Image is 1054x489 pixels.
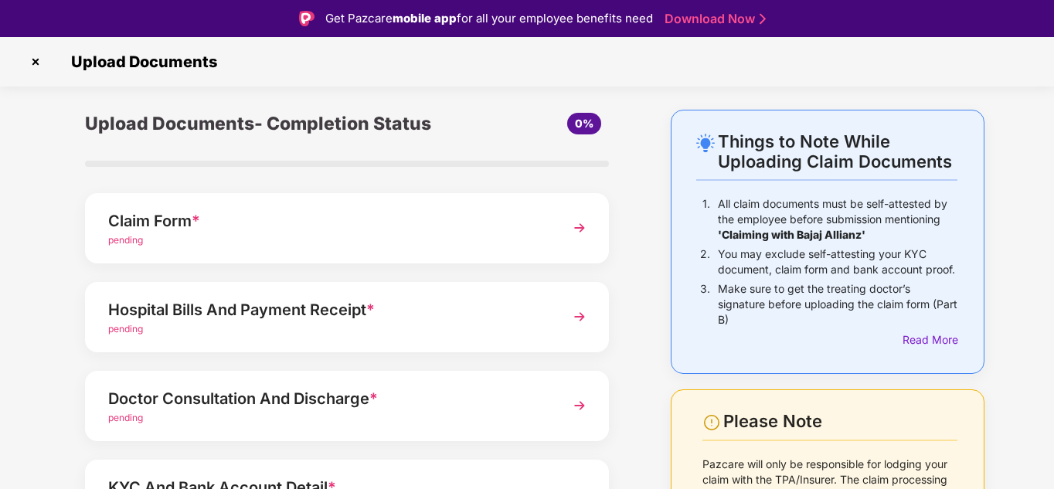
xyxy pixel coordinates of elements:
img: Stroke [760,11,766,27]
img: svg+xml;base64,PHN2ZyBpZD0iV2FybmluZ18tXzI0eDI0IiBkYXRhLW5hbWU9Ildhcm5pbmcgLSAyNHgyNCIgeG1sbnM9Im... [702,413,721,432]
p: 1. [702,196,710,243]
p: All claim documents must be self-attested by the employee before submission mentioning [718,196,957,243]
span: 0% [575,117,593,130]
p: You may exclude self-attesting your KYC document, claim form and bank account proof. [718,246,957,277]
div: Hospital Bills And Payment Receipt [108,297,546,322]
div: Claim Form [108,209,546,233]
img: svg+xml;base64,PHN2ZyBpZD0iTmV4dCIgeG1sbnM9Imh0dHA6Ly93d3cudzMub3JnLzIwMDAvc3ZnIiB3aWR0aD0iMzYiIG... [566,214,593,242]
p: 3. [700,281,710,328]
div: Upload Documents- Completion Status [85,110,434,138]
img: svg+xml;base64,PHN2ZyBpZD0iQ3Jvc3MtMzJ4MzIiIHhtbG5zPSJodHRwOi8vd3d3LnczLm9yZy8yMDAwL3N2ZyIgd2lkdG... [23,49,48,74]
div: Doctor Consultation And Discharge [108,386,546,411]
span: pending [108,412,143,423]
img: svg+xml;base64,PHN2ZyB4bWxucz0iaHR0cDovL3d3dy53My5vcmcvMjAwMC9zdmciIHdpZHRoPSIyNC4wOTMiIGhlaWdodD... [696,134,715,152]
div: Get Pazcare for all your employee benefits need [325,9,653,28]
span: pending [108,323,143,334]
p: Make sure to get the treating doctor’s signature before uploading the claim form (Part B) [718,281,957,328]
img: svg+xml;base64,PHN2ZyBpZD0iTmV4dCIgeG1sbnM9Imh0dHA6Ly93d3cudzMub3JnLzIwMDAvc3ZnIiB3aWR0aD0iMzYiIG... [566,303,593,331]
p: 2. [700,246,710,277]
b: 'Claiming with Bajaj Allianz' [718,228,865,241]
div: Please Note [723,411,957,432]
span: Upload Documents [56,53,225,71]
img: svg+xml;base64,PHN2ZyBpZD0iTmV4dCIgeG1sbnM9Imh0dHA6Ly93d3cudzMub3JnLzIwMDAvc3ZnIiB3aWR0aD0iMzYiIG... [566,392,593,419]
div: Things to Note While Uploading Claim Documents [718,131,957,171]
a: Download Now [665,11,761,27]
div: Read More [903,331,957,348]
span: pending [108,234,143,246]
img: Logo [299,11,314,26]
strong: mobile app [393,11,457,25]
